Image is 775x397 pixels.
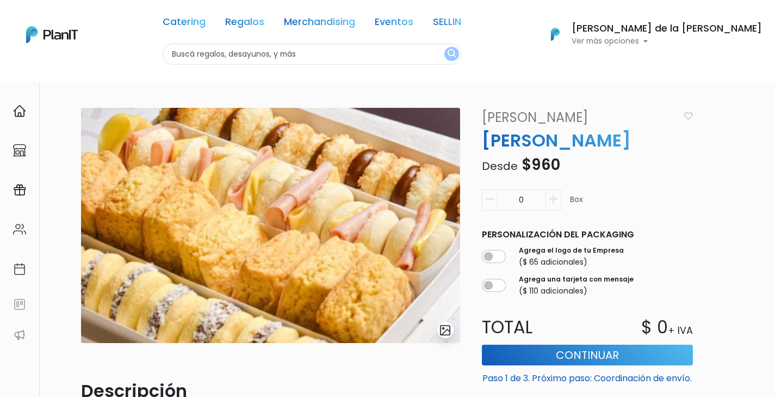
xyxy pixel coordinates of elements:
img: people-662611757002400ad9ed0e3c099ab2801c6687ba6c219adb57efc949bc21e19d.svg [13,223,26,236]
a: Eventos [375,17,413,30]
span: $960 [522,154,560,175]
button: PlanIt Logo [PERSON_NAME] de la [PERSON_NAME] Ver más opciones [537,20,762,48]
p: ($ 110 adicionales) [519,285,634,297]
img: miti_miti_v2.jpeg [81,108,460,343]
p: [PERSON_NAME] [475,127,699,154]
img: PlanIt Logo [26,26,78,43]
button: Continuar [482,345,693,365]
img: home-e721727adea9d79c4d83392d1f703f7f8bce08238fde08b1acbfd93340b81755.svg [13,105,26,118]
p: Box [570,194,583,215]
input: Buscá regalos, desayunos, y más [163,44,461,65]
a: Regalos [225,17,264,30]
h6: [PERSON_NAME] de la [PERSON_NAME] [572,24,762,34]
img: heart_icon [684,112,693,120]
img: campaigns-02234683943229c281be62815700db0a1741e53638e28bf9629b52c665b00959.svg [13,184,26,197]
img: gallery-light [439,324,451,337]
p: Personalización del packaging [482,228,693,241]
img: calendar-87d922413cdce8b2cf7b7f5f62616a5cf9e4887200fb71536465627b3292af00.svg [13,262,26,276]
p: $ 0 [641,314,668,340]
p: ($ 65 adicionales) [519,256,624,268]
p: Paso 1 de 3. Próximo paso: Coordinación de envío. [482,368,693,385]
a: SELLIN [433,17,461,30]
p: Total [475,314,587,340]
img: feedback-78b5a0c8f98aac82b08bfc38622c3050aee476f2c9584af64705fc4e61158814.svg [13,298,26,311]
a: Merchandising [284,17,355,30]
p: Ver más opciones [572,38,762,45]
label: Agrega una tarjeta con mensaje [519,274,634,284]
img: partners-52edf745621dab592f3b2c58e3bca9d71375a7ef29c3b500c9f145b62cc070d4.svg [13,328,26,341]
span: Desde [482,158,518,174]
img: PlanIt Logo [543,22,567,46]
a: Catering [163,17,206,30]
a: [PERSON_NAME] [475,108,681,127]
img: marketplace-4ceaa7011d94191e9ded77b95e3339b90024bf715f7c57f8cf31f2d8c509eaba.svg [13,144,26,157]
img: search_button-432b6d5273f82d61273b3651a40e1bd1b912527efae98b1b7a1b2c0702e16a8d.svg [448,49,456,59]
p: + IVA [668,323,693,338]
label: Agrega el logo de tu Empresa [519,246,624,255]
